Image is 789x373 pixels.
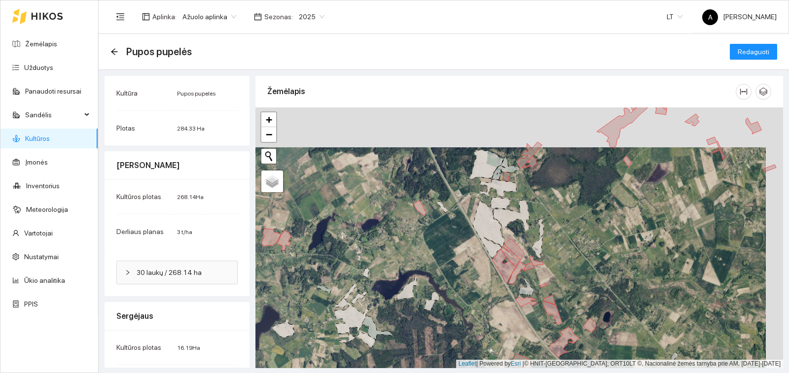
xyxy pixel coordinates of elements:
[116,124,135,132] span: Plotas
[116,343,161,351] span: Kultūros plotas
[26,182,60,190] a: Inventorius
[116,302,238,330] div: Sergėjaus
[261,112,276,127] a: Zoom in
[177,194,204,201] span: 268.14 Ha
[116,228,164,236] span: Derliaus planas
[254,13,262,21] span: calendar
[523,360,524,367] span: |
[25,87,81,95] a: Panaudoti resursai
[730,44,777,60] button: Redaguoti
[667,9,682,24] span: LT
[459,360,476,367] a: Leaflet
[299,9,324,24] span: 2025
[24,229,53,237] a: Vartotojai
[126,44,192,60] span: Pupos pupelės
[267,77,736,105] div: Žemėlapis
[177,125,205,132] span: 284.33 Ha
[702,13,777,21] span: [PERSON_NAME]
[264,11,293,22] span: Sezonas :
[24,300,38,308] a: PPIS
[25,40,57,48] a: Žemėlapis
[708,9,713,25] span: A
[182,9,236,24] span: Ažuolo aplinka
[116,12,125,21] span: menu-fold
[25,158,48,166] a: Įmonės
[266,113,272,126] span: +
[261,127,276,142] a: Zoom out
[25,105,81,125] span: Sandėlis
[26,205,68,213] a: Meteorologija
[511,360,521,367] a: Esri
[736,84,752,100] button: column-width
[738,46,769,57] span: Redaguoti
[117,261,237,284] div: 30 laukų / 268.14 ha
[177,344,200,351] span: 16.19 Ha
[110,48,118,56] span: arrow-left
[736,88,751,96] span: column-width
[261,149,276,164] button: Initiate a new search
[261,170,283,192] a: Layers
[24,276,65,284] a: Ūkio analitika
[24,253,59,261] a: Nustatymai
[25,135,50,142] a: Kultūros
[116,193,161,201] span: Kultūros plotas
[116,151,238,179] div: [PERSON_NAME]
[110,48,118,56] div: Atgal
[456,360,783,368] div: | Powered by © HNIT-[GEOGRAPHIC_DATA]; ORT10LT ©, Nacionalinė žemės tarnyba prie AM, [DATE]-[DATE]
[177,90,215,97] span: Pupos pupelės
[152,11,177,22] span: Aplinka :
[125,270,131,275] span: right
[177,229,192,236] span: 3 t/ha
[116,89,138,97] span: Kultūra
[137,267,229,278] span: 30 laukų / 268.14 ha
[110,7,130,27] button: menu-fold
[24,64,53,71] a: Užduotys
[142,13,150,21] span: layout
[266,128,272,140] span: −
